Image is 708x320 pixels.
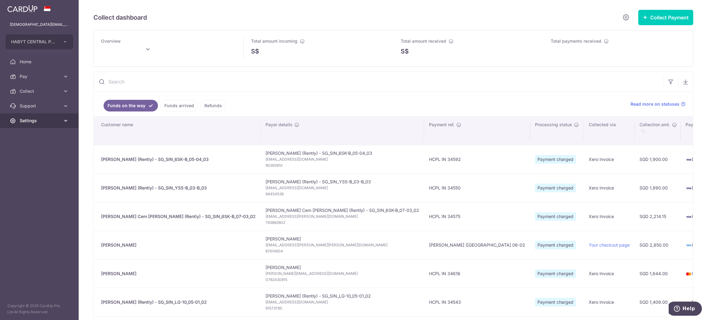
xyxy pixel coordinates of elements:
td: SGD 1,409.00 [635,288,681,316]
td: HCPL IN 34543 [424,288,530,316]
td: SGD 2,214.15 [635,202,681,231]
td: [PERSON_NAME] [261,259,424,288]
td: [PERSON_NAME] Cem [PERSON_NAME] (Rently) - SG_SIN_6SK-B_07-03_02 [261,202,424,231]
span: Payment ref. [429,122,454,128]
td: HCPL IN 34592 [424,145,530,174]
a: Your checkout page [589,242,630,248]
td: [PERSON_NAME] (Rently) - SG_SIN_6SK-B_05-04_03 [261,145,424,174]
td: Xero Invoice [584,202,635,231]
td: Xero Invoice [584,145,635,174]
span: Settings [20,118,60,124]
img: american-express-sm-c955881869ff4294d00fd038735fb651958d7f10184fcf1bed3b24c57befb5f2.png [686,242,692,248]
span: 763882802 [265,220,419,226]
span: [EMAIL_ADDRESS][DOMAIN_NAME] [265,299,419,305]
iframe: Opens a widget where you can find more information [669,302,702,317]
td: [PERSON_NAME] (Rently) - SG_SIN_LG-10_05-01_02 [261,288,424,316]
span: [EMAIL_ADDRESS][DOMAIN_NAME] [265,156,419,162]
span: Help [14,4,26,10]
span: Collection amt. [639,122,670,128]
span: Support [20,103,60,109]
td: [PERSON_NAME] [261,231,424,259]
th: Payor details [261,117,424,145]
a: Refunds [200,100,226,111]
td: SGD 1,644.00 [635,259,681,288]
span: Payment charged [535,155,576,164]
th: Customer name [94,117,261,145]
input: Search [94,72,663,92]
th: Collection amt. : activate to sort column ascending [635,117,681,145]
div: [PERSON_NAME] [101,242,256,248]
img: american-express-sm-c955881869ff4294d00fd038735fb651958d7f10184fcf1bed3b24c57befb5f2.png [686,299,692,306]
div: [PERSON_NAME] (Rently) - SG_SIN_LG-10_05-01_02 [101,299,256,305]
span: Home [20,59,60,65]
span: S$ [251,47,259,56]
span: Collect [20,88,60,94]
span: Payment charged [535,212,576,221]
span: Total amount incoming [251,38,297,44]
p: [DEMOGRAPHIC_DATA][EMAIL_ADDRESS][DOMAIN_NAME] [10,21,69,28]
div: [PERSON_NAME] (Rently) - SG_SIN_6SK-B_05-04_03 [101,156,256,162]
span: Payor details [265,122,293,128]
td: HCPL IN 34616 [424,259,530,288]
div: [PERSON_NAME] [101,271,256,277]
span: 94454536 [265,191,419,197]
img: CardUp [7,5,37,12]
span: HABYT CENTRAL PTE. LTD. [11,39,57,45]
img: mastercard-sm-87a3fd1e0bddd137fecb07648320f44c262e2538e7db6024463105ddbc961eb2.png [686,271,692,277]
td: Xero Invoice [584,174,635,202]
td: Xero Invoice [584,259,635,288]
span: [EMAIL_ADDRESS][DOMAIN_NAME] [265,185,419,191]
span: Read more on statuses [631,101,679,107]
span: [EMAIL_ADDRESS][PERSON_NAME][DOMAIN_NAME] [265,213,419,220]
button: Collect Payment [638,10,693,25]
span: 90393910 [265,162,419,169]
img: visa-sm-192604c4577d2d35970c8ed26b86981c2741ebd56154ab54ad91a526f0f24972.png [686,214,692,220]
span: 0782430915 [265,277,419,283]
img: visa-sm-192604c4577d2d35970c8ed26b86981c2741ebd56154ab54ad91a526f0f24972.png [686,185,692,191]
a: Read more on statuses [631,101,686,107]
span: [EMAIL_ADDRESS][PERSON_NAME][PERSON_NAME][DOMAIN_NAME] [265,242,419,248]
a: Funds arrived [160,100,198,111]
div: [PERSON_NAME] (Rently) - SG_SIN_YSS-B_03-B_03 [101,185,256,191]
span: 87614604 [265,248,419,254]
span: Total amount received [401,38,446,44]
button: HABYT CENTRAL PTE. LTD. [6,34,73,49]
span: Processing status [535,122,572,128]
td: HCPL IN 34575 [424,202,530,231]
td: Xero Invoice [584,288,635,316]
span: [PERSON_NAME][EMAIL_ADDRESS][DOMAIN_NAME] [265,271,419,277]
h5: Collect dashboard [93,13,147,22]
span: Payment charged [535,269,576,278]
span: Payment charged [535,298,576,306]
td: [PERSON_NAME] (Rently) - SG_SIN_YSS-B_03-B_03 [261,174,424,202]
td: HCPL IN 34550 [424,174,530,202]
td: SGD 2,850.00 [635,231,681,259]
span: S$ [401,47,409,56]
span: Pay [20,73,60,80]
span: Total payments received [551,38,601,44]
img: visa-sm-192604c4577d2d35970c8ed26b86981c2741ebd56154ab54ad91a526f0f24972.png [686,157,692,163]
span: Overview [101,38,121,44]
th: Collected via [584,117,635,145]
th: Processing status [530,117,584,145]
td: SGD 1,900.00 [635,145,681,174]
td: SGD 1,890.00 [635,174,681,202]
span: 91573785 [265,305,419,311]
td: [PERSON_NAME] ([GEOGRAPHIC_DATA] 06-02 [424,231,530,259]
div: [PERSON_NAME] Cem [PERSON_NAME] (Rently) - SG_SIN_6SK-B_07-03_02 [101,213,256,220]
span: Payment charged [535,241,576,249]
th: Payment ref. [424,117,530,145]
a: Funds on the way [104,100,158,111]
span: Payment charged [535,184,576,192]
